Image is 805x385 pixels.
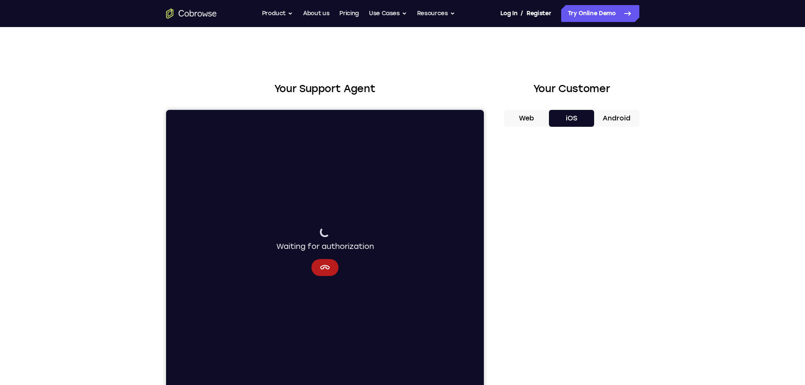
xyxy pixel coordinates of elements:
button: Resources [417,5,455,22]
button: iOS [549,110,594,127]
a: Pricing [339,5,359,22]
button: Use Cases [369,5,407,22]
h2: Your Customer [504,81,639,96]
h2: Your Support Agent [166,81,484,96]
a: Go to the home page [166,8,217,19]
button: Android [594,110,639,127]
button: Web [504,110,549,127]
button: Product [262,5,293,22]
a: Register [527,5,551,22]
a: Log In [500,5,517,22]
a: About us [303,5,329,22]
span: / [521,8,523,19]
a: Try Online Demo [561,5,639,22]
